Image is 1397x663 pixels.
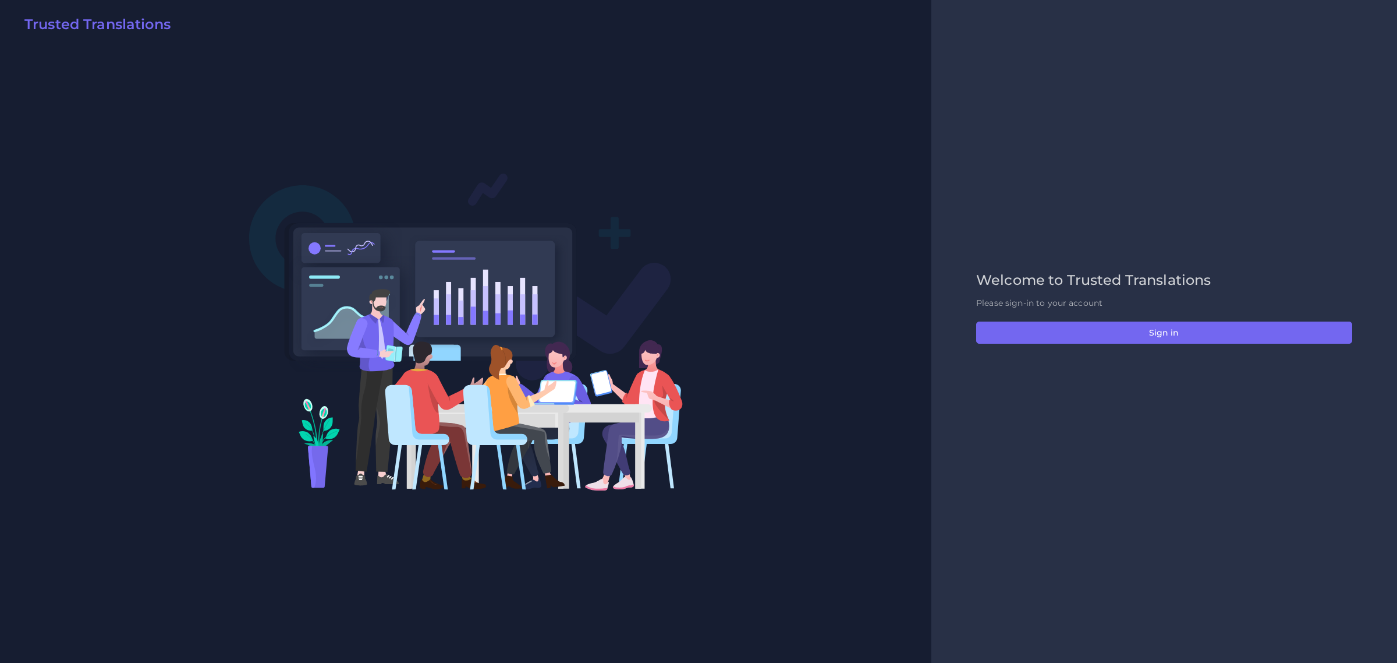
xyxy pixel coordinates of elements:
button: Sign in [976,322,1352,344]
h2: Trusted Translations [24,16,171,33]
img: Login V2 [249,172,683,491]
p: Please sign-in to your account [976,297,1352,309]
h2: Welcome to Trusted Translations [976,272,1352,289]
a: Trusted Translations [16,16,171,37]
